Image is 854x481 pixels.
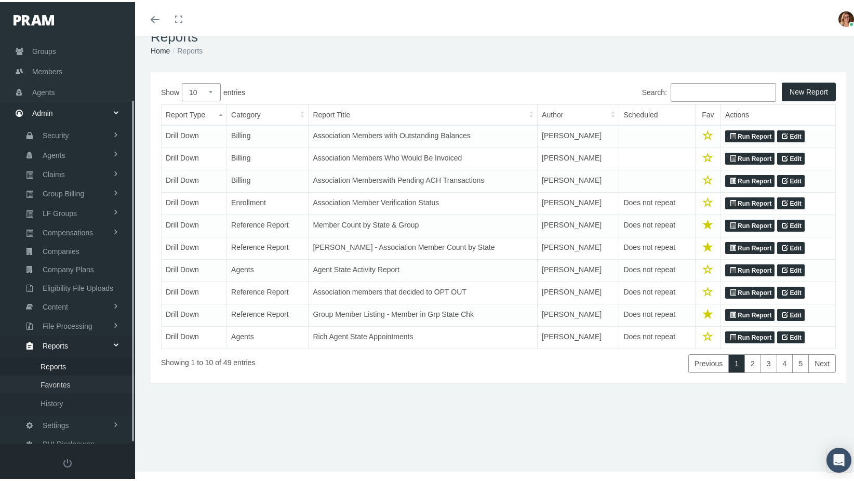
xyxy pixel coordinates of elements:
a: Run Report [725,173,775,185]
div: Open Intercom Messenger [826,446,851,471]
a: Edit [777,285,805,297]
span: Group Billing [43,183,84,201]
a: 2 [744,352,761,371]
td: Association Members Who Would Be Invoiced [309,146,538,168]
span: Reports [41,356,66,373]
td: Reference Report [227,235,309,258]
td: Drill Down [162,280,227,302]
td: [PERSON_NAME] [538,123,619,146]
a: Edit [777,329,805,342]
td: Association Members with Outstanding Balances [309,123,538,146]
td: [PERSON_NAME] [538,302,619,325]
span: Reports [43,335,68,353]
td: Does not repeat [619,302,695,325]
span: LF Groups [43,203,77,220]
label: Show entries [161,81,499,99]
td: Drill Down [162,146,227,168]
img: S_Profile_Picture_2.jpg [838,9,854,25]
a: Edit [777,307,805,319]
td: Drill Down [162,235,227,258]
th: Report Title: activate to sort column ascending [309,103,538,124]
td: [PERSON_NAME] [538,235,619,258]
td: [PERSON_NAME] - Association Member Count by State [309,235,538,258]
span: Compensations [43,222,93,239]
a: Run Report [725,151,775,163]
a: Run Report [725,307,775,319]
a: Run Report [725,240,775,252]
span: Company Plans [43,259,94,276]
a: Edit [777,128,805,141]
span: Claims [43,164,65,181]
span: Agents [32,81,55,100]
th: Report Type: activate to sort column descending [162,103,227,124]
span: Groups [32,39,56,59]
td: [PERSON_NAME] [538,325,619,347]
td: Drill Down [162,325,227,347]
label: Search: [499,81,777,100]
td: Group Member Listing - Member in Grp State Chk [309,302,538,325]
td: Does not repeat [619,258,695,280]
td: [PERSON_NAME] [538,146,619,168]
img: PRAM_20_x_78.png [14,13,54,23]
a: Run Report [725,218,775,230]
span: Favorites [41,374,71,392]
td: Does not repeat [619,325,695,347]
a: Edit [777,218,805,230]
a: 1 [728,352,745,371]
th: Author: activate to sort column ascending [538,103,619,124]
td: Reference Report [227,280,309,302]
td: Reference Report [227,213,309,235]
a: 5 [792,352,809,371]
td: Drill Down [162,258,227,280]
span: Companies [43,240,79,258]
td: Does not repeat [619,191,695,213]
th: Category: activate to sort column ascending [227,103,309,124]
span: Admin [32,101,53,121]
td: Does not repeat [619,235,695,258]
td: Does not repeat [619,280,695,302]
td: [PERSON_NAME] [538,280,619,302]
a: Edit [777,151,805,163]
td: Drill Down [162,168,227,191]
li: Reports [170,43,203,55]
a: Run Report [725,285,775,297]
a: Edit [777,262,805,275]
a: Run Report [725,329,775,342]
td: Rich Agent State Appointments [309,325,538,347]
h1: Reports [151,27,846,43]
span: File Processing [43,315,92,333]
td: Billing [227,146,309,168]
a: 4 [777,352,793,371]
td: Does not repeat [619,213,695,235]
a: Edit [777,195,805,208]
a: Run Report [725,128,775,141]
td: Drill Down [162,123,227,146]
a: Run Report [725,195,775,208]
td: [PERSON_NAME] [538,168,619,191]
a: Home [151,45,170,53]
span: Agents [43,144,65,162]
td: Drill Down [162,191,227,213]
td: Agents [227,258,309,280]
select: Showentries [182,81,221,99]
input: Search: [671,81,776,100]
td: Drill Down [162,302,227,325]
span: Members [32,60,62,79]
td: Billing [227,123,309,146]
a: Edit [777,240,805,252]
td: Reference Report [227,302,309,325]
span: Security [43,125,69,142]
th: Actions [721,103,836,124]
a: Edit [777,173,805,185]
span: Content [43,296,68,314]
span: Eligibility File Uploads [43,277,113,295]
button: New Report [782,81,836,99]
a: 3 [760,352,777,371]
td: Drill Down [162,213,227,235]
th: Scheduled [619,103,695,124]
td: [PERSON_NAME] [538,191,619,213]
td: Member Count by State & Group [309,213,538,235]
td: Agents [227,325,309,347]
td: Association Memberswith Pending ACH Transactions [309,168,538,191]
td: Agent State Activity Report [309,258,538,280]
